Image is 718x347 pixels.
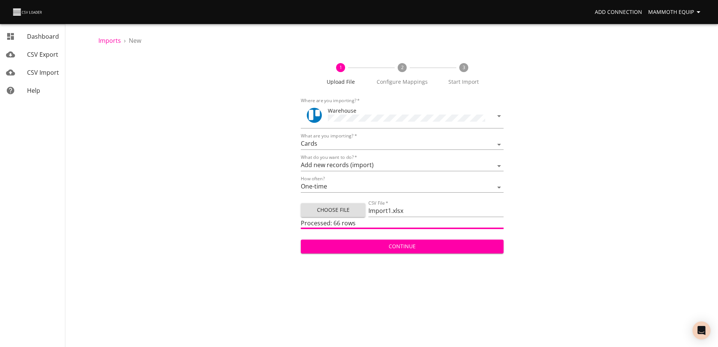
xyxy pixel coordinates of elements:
[692,321,710,339] div: Open Intercom Messenger
[462,64,465,71] text: 3
[307,108,322,123] div: Tool
[301,203,365,217] button: Choose File
[129,36,141,45] span: New
[301,134,357,138] label: What are you importing?
[27,86,40,95] span: Help
[339,64,342,71] text: 1
[124,36,126,45] li: ›
[27,32,59,41] span: Dashboard
[27,50,58,59] span: CSV Export
[307,242,497,251] span: Continue
[307,108,322,123] img: Trello
[12,7,44,17] img: CSV Loader
[98,36,121,45] a: Imports
[301,104,503,128] div: ToolWarehouse
[301,155,357,160] label: What do you want to do?
[301,177,325,181] label: How often?
[595,8,642,17] span: Add Connection
[368,201,388,205] label: CSV File
[648,8,703,17] span: Mammoth Equip
[301,240,503,253] button: Continue
[436,78,492,86] span: Start Import
[401,64,404,71] text: 2
[301,219,356,227] span: Processed: 66 rows
[313,78,368,86] span: Upload File
[301,98,360,103] label: Where are you importing?
[307,205,359,215] span: Choose File
[27,68,59,77] span: CSV Import
[645,5,706,19] button: Mammoth Equip
[328,107,356,114] span: Warehouse
[592,5,645,19] a: Add Connection
[374,78,430,86] span: Configure Mappings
